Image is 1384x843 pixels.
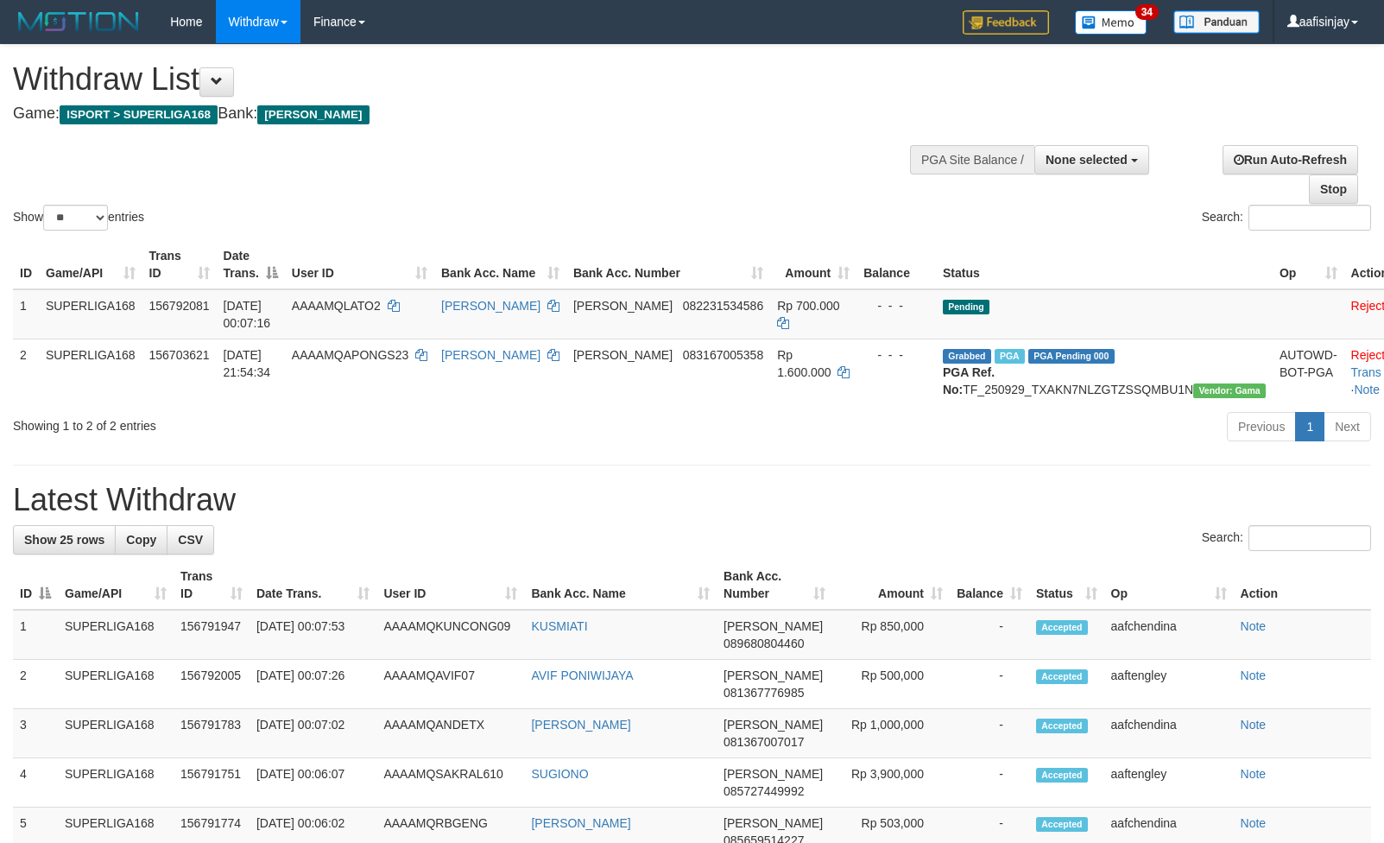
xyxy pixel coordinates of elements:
[910,145,1034,174] div: PGA Site Balance /
[58,610,174,660] td: SUPERLIGA168
[250,561,376,610] th: Date Trans.: activate to sort column ascending
[770,240,856,289] th: Amount: activate to sort column ascending
[950,709,1029,758] td: -
[174,610,250,660] td: 156791947
[292,299,381,313] span: AAAAMQLATO2
[292,348,408,362] span: AAAAMQAPONGS23
[224,348,271,379] span: [DATE] 21:54:34
[995,349,1025,364] span: Marked by aafchhiseyha
[1324,412,1371,441] a: Next
[1241,718,1267,732] a: Note
[60,105,218,124] span: ISPORT > SUPERLIGA168
[724,718,823,732] span: [PERSON_NAME]
[13,240,39,289] th: ID
[13,709,58,758] td: 3
[1036,817,1088,832] span: Accepted
[963,10,1049,35] img: Feedback.jpg
[43,205,108,231] select: Showentries
[1202,205,1371,231] label: Search:
[1104,709,1234,758] td: aafchendina
[1046,153,1128,167] span: None selected
[58,758,174,808] td: SUPERLIGA168
[1223,145,1358,174] a: Run Auto-Refresh
[376,758,524,808] td: AAAAMQSAKRAL610
[863,297,929,314] div: - - -
[1273,339,1344,405] td: AUTOWD-BOT-PGA
[13,410,564,434] div: Showing 1 to 2 of 2 entries
[149,299,210,313] span: 156792081
[142,240,217,289] th: Trans ID: activate to sort column ascending
[376,709,524,758] td: AAAAMQANDETX
[13,339,39,405] td: 2
[126,533,156,547] span: Copy
[777,348,831,379] span: Rp 1.600.000
[1135,4,1159,20] span: 34
[856,240,936,289] th: Balance
[943,365,995,396] b: PGA Ref. No:
[724,686,804,700] span: Copy 081367776985 to clipboard
[149,348,210,362] span: 156703621
[724,637,804,650] span: Copy 089680804460 to clipboard
[58,660,174,709] td: SUPERLIGA168
[13,205,144,231] label: Show entries
[531,816,630,830] a: [PERSON_NAME]
[178,533,203,547] span: CSV
[1036,719,1088,733] span: Accepted
[936,339,1273,405] td: TF_250929_TXAKN7NLZGTZSSQMBU1N
[832,758,950,808] td: Rp 3,900,000
[1241,767,1267,781] a: Note
[1104,561,1234,610] th: Op: activate to sort column ascending
[250,660,376,709] td: [DATE] 00:07:26
[950,758,1029,808] td: -
[1036,768,1088,783] span: Accepted
[717,561,832,610] th: Bank Acc. Number: activate to sort column ascending
[724,669,823,682] span: [PERSON_NAME]
[250,610,376,660] td: [DATE] 00:07:53
[531,619,587,633] a: KUSMIATI
[1309,174,1358,204] a: Stop
[13,758,58,808] td: 4
[58,561,174,610] th: Game/API: activate to sort column ascending
[863,346,929,364] div: - - -
[217,240,285,289] th: Date Trans.: activate to sort column descending
[58,709,174,758] td: SUPERLIGA168
[1075,10,1147,35] img: Button%20Memo.svg
[950,660,1029,709] td: -
[1104,758,1234,808] td: aaftengley
[1028,349,1115,364] span: PGA Pending
[39,339,142,405] td: SUPERLIGA168
[832,709,950,758] td: Rp 1,000,000
[250,709,376,758] td: [DATE] 00:07:02
[531,718,630,732] a: [PERSON_NAME]
[13,525,116,555] a: Show 25 rows
[573,348,673,362] span: [PERSON_NAME]
[1173,10,1260,34] img: panduan.png
[257,105,369,124] span: [PERSON_NAME]
[1241,669,1267,682] a: Note
[174,561,250,610] th: Trans ID: activate to sort column ascending
[13,9,144,35] img: MOTION_logo.png
[167,525,214,555] a: CSV
[943,349,991,364] span: Grabbed
[683,299,763,313] span: Copy 082231534586 to clipboard
[13,289,39,339] td: 1
[224,299,271,330] span: [DATE] 00:07:16
[566,240,770,289] th: Bank Acc. Number: activate to sort column ascending
[777,299,839,313] span: Rp 700.000
[1036,620,1088,635] span: Accepted
[13,62,906,97] h1: Withdraw List
[376,660,524,709] td: AAAAMQAVIF07
[683,348,763,362] span: Copy 083167005358 to clipboard
[950,610,1029,660] td: -
[13,660,58,709] td: 2
[1029,561,1104,610] th: Status: activate to sort column ascending
[832,561,950,610] th: Amount: activate to sort column ascending
[832,660,950,709] td: Rp 500,000
[1273,240,1344,289] th: Op: activate to sort column ascending
[1295,412,1324,441] a: 1
[39,240,142,289] th: Game/API: activate to sort column ascending
[531,669,633,682] a: AVIF PONIWIJAYA
[115,525,167,555] a: Copy
[1036,669,1088,684] span: Accepted
[1241,619,1267,633] a: Note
